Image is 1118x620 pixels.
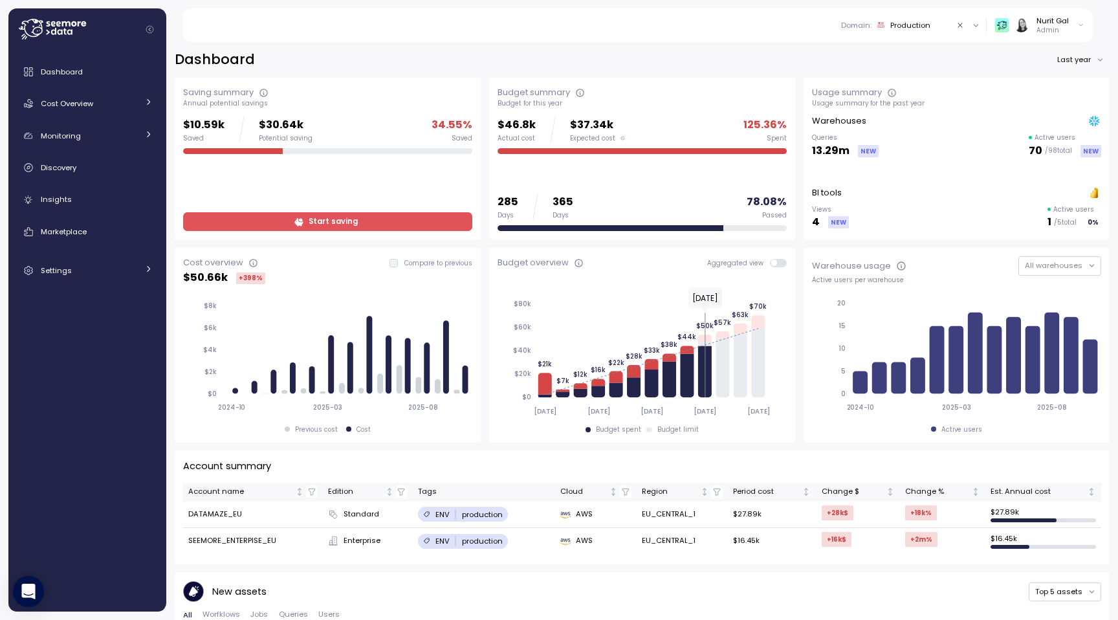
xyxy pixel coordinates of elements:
[822,532,851,547] div: +16k $
[41,194,72,205] span: Insights
[344,535,380,547] span: Enterprise
[538,360,552,368] tspan: $21k
[812,214,820,231] p: 4
[1038,403,1068,412] tspan: 2025-08
[812,142,849,160] p: 13.29m
[309,213,358,230] span: Start saving
[886,487,895,496] div: Not sorted
[318,611,340,618] span: Users
[522,393,531,401] tspan: $0
[183,528,323,554] td: SEEMORE_ENTERPISE_EU
[812,260,891,272] div: Warehouse usage
[608,358,624,366] tspan: $22k
[250,611,268,618] span: Jobs
[14,187,161,213] a: Insights
[985,502,1101,528] td: $ 27.89k
[14,123,161,149] a: Monitoring
[1054,218,1077,227] p: / 5 total
[762,211,787,220] div: Passed
[1018,256,1101,275] button: All warehouses
[812,276,1101,285] div: Active users per warehouse
[452,134,472,143] div: Saved
[1029,142,1042,160] p: 70
[637,483,728,502] th: RegionNot sorted
[838,344,846,353] tspan: 10
[435,536,450,546] p: ENV
[733,486,800,498] div: Period cost
[498,256,569,269] div: Budget overview
[385,487,394,496] div: Not sorted
[838,322,846,330] tspan: 15
[41,98,93,109] span: Cost Overview
[905,505,937,520] div: +18k %
[991,486,1085,498] div: Est. Annual cost
[591,366,606,374] tspan: $16k
[743,116,787,134] p: 125.36 %
[462,509,503,520] p: production
[259,134,312,143] div: Potential saving
[728,483,816,502] th: Period costNot sorted
[313,403,342,412] tspan: 2025-03
[560,486,607,498] div: Cloud
[812,186,842,199] p: BI tools
[183,99,472,108] div: Annual potential savings
[183,256,243,269] div: Cost overview
[14,59,161,85] a: Dashboard
[657,425,699,434] div: Budget limit
[183,502,323,528] td: DATAMAZE_EU
[183,134,225,143] div: Saved
[707,259,770,267] span: Aggregated view
[409,403,439,412] tspan: 2025-08
[236,272,265,284] div: +398 %
[14,219,161,245] a: Marketplace
[498,116,536,134] p: $46.8k
[812,133,879,142] p: Queries
[514,300,531,308] tspan: $80k
[513,346,531,355] tspan: $40k
[816,483,899,502] th: Change $Not sorted
[188,486,293,498] div: Account name
[41,131,81,141] span: Monitoring
[637,528,728,554] td: EU_CENTRAL_1
[812,86,882,99] div: Usage summary
[1045,146,1072,155] p: / 98 total
[714,318,731,327] tspan: $57k
[183,212,472,231] a: Start saving
[1087,487,1096,496] div: Not sorted
[1035,133,1075,142] p: Active users
[677,333,696,341] tspan: $44k
[514,370,531,378] tspan: $20k
[728,502,816,528] td: $27.89k
[596,425,641,434] div: Budget spent
[828,216,849,228] div: NEW
[560,509,631,520] div: AWS
[747,194,787,211] p: 78.08 %
[204,368,217,376] tspan: $2k
[661,340,677,349] tspan: $38k
[942,403,971,412] tspan: 2025-03
[890,20,930,30] div: Production
[203,611,240,618] span: Worfklows
[570,116,625,134] p: $37.34k
[14,155,161,181] a: Discovery
[812,99,1101,108] div: Usage summary for the past year
[732,311,749,319] tspan: $63k
[587,407,609,415] tspan: [DATE]
[1053,205,1094,214] p: Active users
[985,528,1101,554] td: $ 16.45k
[183,483,323,502] th: Account nameNot sorted
[812,115,866,127] p: Warehouses
[749,302,767,311] tspan: $70k
[694,407,716,415] tspan: [DATE]
[498,134,536,143] div: Actual cost
[13,576,44,607] div: Open Intercom Messenger
[858,145,879,157] div: NEW
[498,86,570,99] div: Budget summary
[1036,16,1069,26] div: Nurit Gal
[498,211,518,220] div: Days
[356,425,371,434] div: Cost
[560,535,631,547] div: AWS
[183,116,225,134] p: $10.59k
[14,258,161,283] a: Settings
[1036,26,1069,35] p: Admin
